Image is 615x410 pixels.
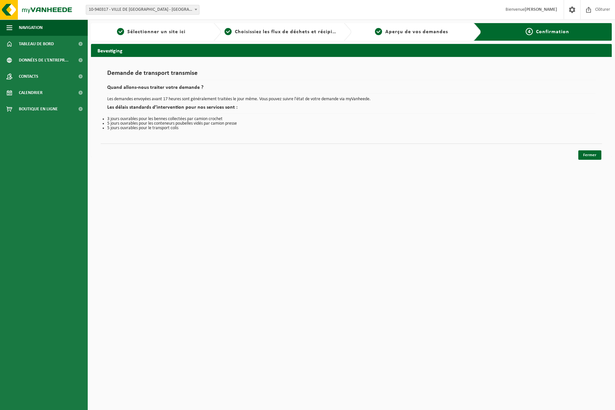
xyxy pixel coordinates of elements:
[107,126,596,130] li: 5 jours ouvrables pour le transport colis
[94,28,208,36] a: 1Sélectionner un site ici
[107,105,596,114] h2: Les délais standards d’intervention pour nos services sont :
[91,44,612,57] h2: Bevestiging
[19,36,54,52] span: Tableau de bord
[86,5,199,14] span: 10-940317 - VILLE DE CHINY - JAMOIGNE
[107,70,596,80] h1: Demande de transport transmise
[107,85,596,94] h2: Quand allons-nous traiter votre demande ?
[355,28,469,36] a: 3Aperçu de vos demandes
[86,5,199,15] span: 10-940317 - VILLE DE CHINY - JAMOIGNE
[578,150,601,160] a: Fermer
[536,29,569,34] span: Confirmation
[127,29,186,34] span: Sélectionner un site ici
[526,28,533,35] span: 4
[19,101,58,117] span: Boutique en ligne
[224,28,339,36] a: 2Choisissiez les flux de déchets et récipients
[385,29,448,34] span: Aperçu de vos demandes
[224,28,232,35] span: 2
[235,29,343,34] span: Choisissiez les flux de déchets et récipients
[107,121,596,126] li: 5 jours ouvrables pour les conteneurs poubelles vidés par camion presse
[19,52,69,68] span: Données de l'entrepr...
[107,117,596,121] li: 3 jours ouvrables pour les bennes collectées par camion crochet
[375,28,382,35] span: 3
[525,7,557,12] strong: [PERSON_NAME]
[19,68,38,85] span: Contacts
[19,85,43,101] span: Calendrier
[107,97,596,102] p: Les demandes envoyées avant 17 heures sont généralement traitées le jour même. Vous pouvez suivre...
[19,20,43,36] span: Navigation
[117,28,124,35] span: 1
